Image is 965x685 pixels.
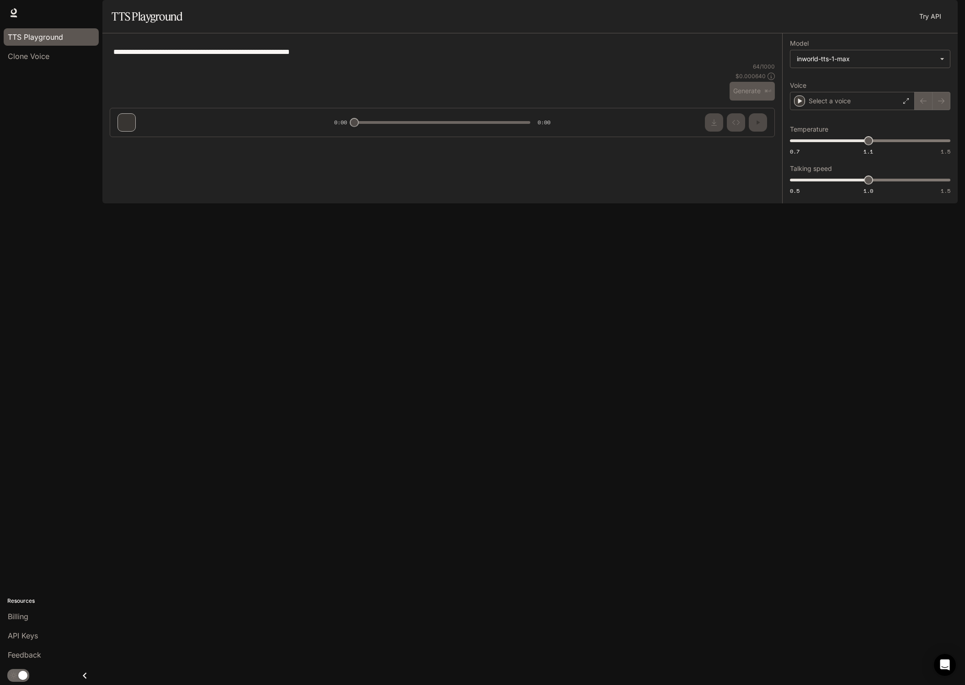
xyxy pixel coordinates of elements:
[790,40,809,47] p: Model
[916,7,945,26] a: Try API
[753,63,775,70] p: 64 / 1000
[864,187,873,195] span: 1.0
[809,96,851,106] p: Select a voice
[790,187,800,195] span: 0.5
[112,7,182,26] h1: TTS Playground
[934,654,956,676] div: Open Intercom Messenger
[864,148,873,155] span: 1.1
[941,148,950,155] span: 1.5
[790,165,832,172] p: Talking speed
[790,50,950,68] div: inworld-tts-1-max
[790,82,806,89] p: Voice
[797,54,935,64] div: inworld-tts-1-max
[941,187,950,195] span: 1.5
[790,126,828,133] p: Temperature
[736,72,766,80] p: $ 0.000640
[790,148,800,155] span: 0.7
